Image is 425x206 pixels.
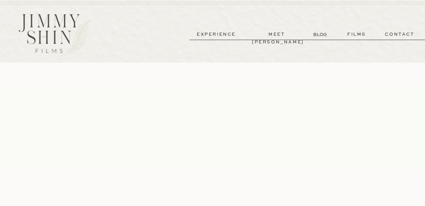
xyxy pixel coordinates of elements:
a: films [340,31,373,38]
a: experience [191,31,241,38]
a: BLOG [313,31,328,38]
a: contact [375,31,424,38]
a: meet [PERSON_NAME] [252,31,302,38]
